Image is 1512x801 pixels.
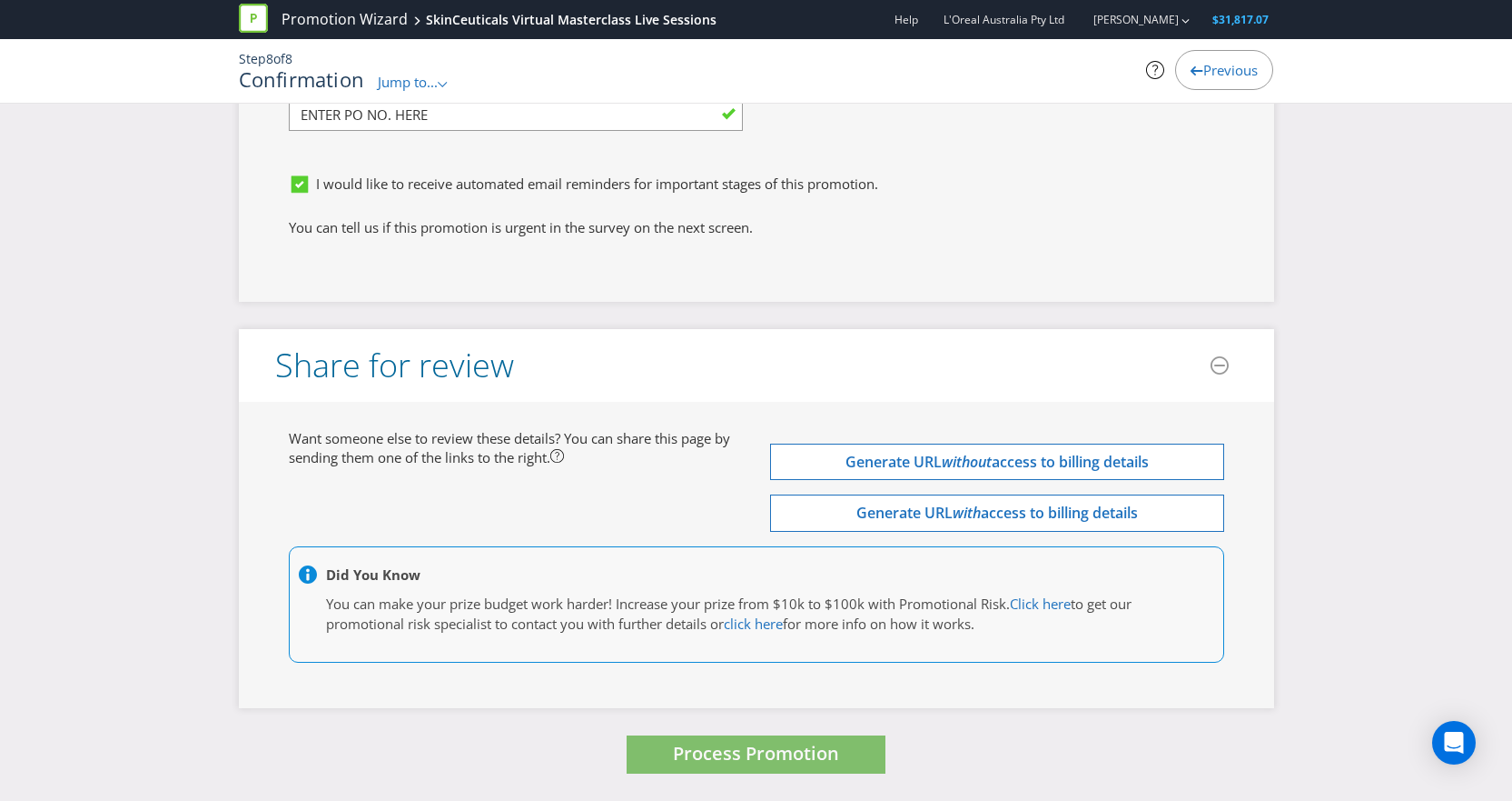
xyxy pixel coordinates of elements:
div: SkinCeuticals Virtual Masterclass Live Sessions [426,11,716,29]
span: Generate URL [856,503,953,523]
button: Generate URLwithoutaccess to billing details [770,444,1224,481]
a: Click here [1010,595,1071,613]
span: of [273,50,285,67]
span: Jump to... [378,73,438,91]
a: Promotion Wizard [282,9,408,30]
span: I would like to receive automated email reminders for important stages of this promotion. [316,175,878,193]
span: L'Oreal Australia Pty Ltd [944,12,1064,27]
span: Generate URL [845,452,942,472]
span: $31,817.07 [1212,12,1269,27]
span: Step [239,50,266,67]
span: access to billing details [981,503,1138,523]
span: for more info on how it works. [783,615,974,633]
span: Process Promotion [673,741,839,766]
div: Open Intercom Messenger [1432,721,1476,765]
a: [PERSON_NAME] [1075,12,1179,27]
em: with [953,503,981,523]
button: Generate URLwithaccess to billing details [770,495,1224,532]
a: Help [894,12,918,27]
em: without [942,452,992,472]
span: 8 [266,50,273,67]
span: Want someone else to review these details? You can share this page by sending them one of the lin... [289,429,730,466]
p: You can tell us if this promotion is urgent in the survey on the next screen. [289,218,1224,237]
span: to get our promotional risk specialist to contact you with further details or [326,595,1132,632]
a: click here [724,615,783,633]
h1: Confirmation [239,68,365,90]
button: Process Promotion [627,736,885,775]
span: Previous [1203,61,1258,79]
span: 8 [285,50,292,67]
span: access to billing details [992,452,1149,472]
h3: Share for review [275,347,514,384]
span: You can make your prize budget work harder! Increase your prize from $10k to $100k with Promotion... [326,595,1010,613]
